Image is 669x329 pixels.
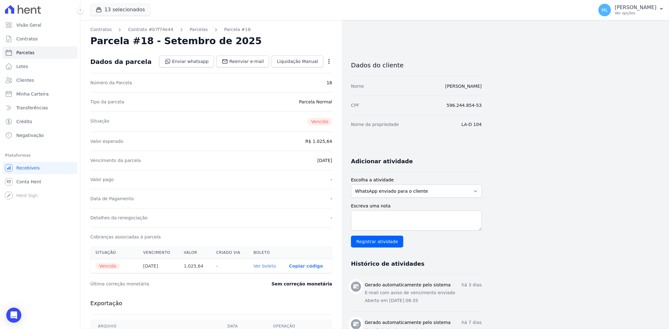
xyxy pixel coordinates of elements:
button: 13 selecionados [90,4,150,16]
span: Reenviar e-mail [229,58,264,65]
a: Parcelas [3,46,77,59]
a: Contratos [90,26,112,33]
dd: 18 [327,80,332,86]
a: Conta Hent [3,175,77,188]
input: Registrar atividade [351,236,403,248]
a: Clientes [3,74,77,86]
dd: - [331,215,332,221]
h3: Adicionar atividade [351,158,413,165]
dt: Tipo da parcela [90,99,124,105]
dt: Data de Pagamento [90,196,134,202]
a: Enviar whatsapp [159,55,214,67]
dt: CPF [351,102,359,108]
th: Valor [179,246,211,259]
dd: - [331,196,332,202]
span: Negativação [16,132,44,138]
dd: [DATE] [317,157,332,164]
a: [PERSON_NAME] [445,84,482,89]
a: Negativação [3,129,77,142]
span: Recebíveis [16,165,40,171]
th: - [211,259,248,273]
th: Criado via [211,246,248,259]
p: há 3 dias [462,282,482,288]
span: Clientes [16,77,34,83]
div: Plataformas [5,152,75,159]
a: Transferências [3,102,77,114]
span: Transferências [16,105,48,111]
p: há 7 dias [462,319,482,326]
h3: Gerado automaticamente pelo sistema [365,319,451,326]
a: Parcela #18 [224,26,251,33]
span: ML [602,8,608,12]
a: Recebíveis [3,162,77,174]
dd: LA-D 104 [462,121,482,128]
dt: Cobranças associadas à parcela [90,234,161,240]
span: Parcelas [16,50,35,56]
a: Crédito [3,115,77,128]
dd: - [331,176,332,183]
button: Copiar código [289,264,323,269]
dt: Vencimento da parcela [90,157,141,164]
span: Minha Carteira [16,91,49,97]
dd: Sem correção monetária [272,281,332,287]
span: Crédito [16,118,32,125]
span: Visão Geral [16,22,41,28]
dd: R$ 1.025,64 [305,138,332,144]
div: Open Intercom Messenger [6,308,21,323]
label: Escreva uma nota [351,203,482,209]
h3: Gerado automaticamente pelo sistema [365,282,451,288]
th: Vencimento [138,246,179,259]
a: Minha Carteira [3,88,77,100]
th: Situação [90,246,138,259]
h2: Parcela #18 - Setembro de 2025 [90,35,262,47]
nav: Breadcrumb [90,26,332,33]
a: Lotes [3,60,77,73]
div: Dados da parcela [90,58,151,65]
dt: Nome [351,83,364,89]
th: [DATE] [138,259,179,273]
button: ML [PERSON_NAME] Ver opções [593,1,669,19]
dt: Detalhes da renegociação [90,215,148,221]
a: Parcelas [190,26,208,33]
dt: Valor pago [90,176,114,183]
th: Boleto [249,246,284,259]
span: Lotes [16,63,28,70]
p: Ver opções [615,11,656,16]
p: [PERSON_NAME] [615,4,656,11]
dt: Número da Parcela [90,80,132,86]
label: Escolha a atividade [351,177,482,183]
a: Contrato #b7f74e44 [128,26,173,33]
dt: Valor esperado [90,138,123,144]
p: Aberto em [DATE] 08:35 [365,297,482,304]
span: Liquidação Manual [277,58,318,65]
p: E-mail com aviso de vencimento enviado [365,290,482,296]
span: Vencido [95,263,120,269]
dt: Última correção monetária [90,281,233,287]
a: Ver boleto [254,264,276,269]
span: Contratos [16,36,38,42]
a: Visão Geral [3,19,77,31]
dt: Nome da propriedade [351,121,399,128]
h3: Exportação [90,300,332,307]
a: Reenviar e-mail [216,55,269,67]
dt: Situação [90,118,109,125]
a: Contratos [3,33,77,45]
a: Liquidação Manual [272,55,323,67]
span: Vencido [307,118,332,125]
h3: Histórico de atividades [351,260,424,268]
dd: 596.244.854-53 [447,102,482,108]
span: Conta Hent [16,179,41,185]
dd: Parcela Normal [299,99,332,105]
h3: Dados do cliente [351,61,482,69]
th: 1.025,64 [179,259,211,273]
